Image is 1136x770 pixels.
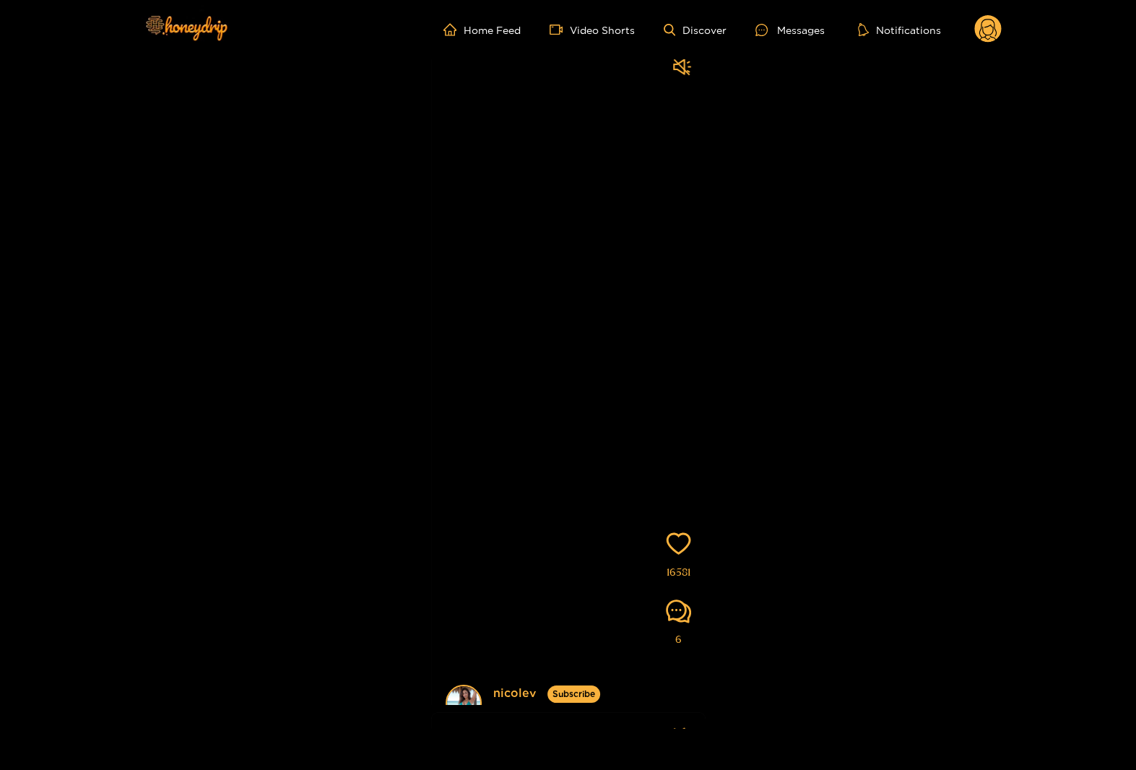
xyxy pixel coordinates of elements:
[443,23,521,36] a: Home Feed
[493,685,537,703] a: nicolev
[666,599,691,624] span: comment
[550,23,570,36] span: video-camera
[667,564,690,581] span: 16581
[443,23,464,36] span: home
[550,23,635,36] a: Video Shorts
[675,631,682,648] span: 6
[664,24,727,36] a: Discover
[673,727,691,745] span: sound
[552,688,595,701] span: Subscribe
[755,22,825,38] div: Messages
[673,58,691,76] span: sound
[854,22,945,37] button: Notifications
[666,531,691,556] span: heart
[447,686,480,719] img: user avatar
[547,685,600,703] button: Subscribe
